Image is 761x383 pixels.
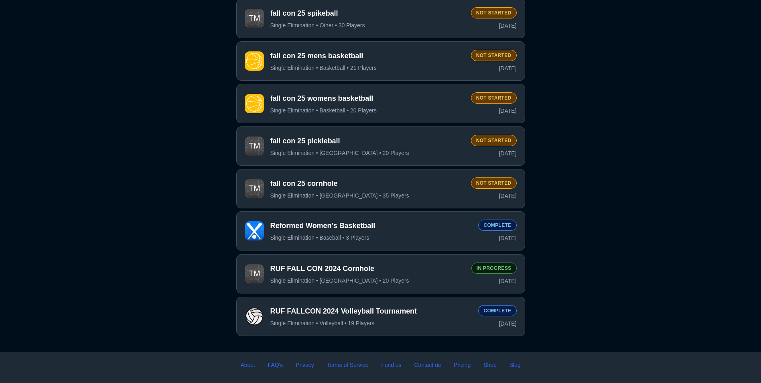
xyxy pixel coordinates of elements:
[270,149,409,157] span: Single Elimination • [GEOGRAPHIC_DATA] • 20 Players
[499,149,517,157] span: [DATE]
[236,169,525,208] button: Tournamentfall con 25 cornholeSingle Elimination • [GEOGRAPHIC_DATA] • 35 PlayersNot Started[DATE]
[454,360,471,369] a: Pricing
[245,136,264,156] img: Tournament
[270,264,465,274] span: RUF FALL CON 2024 Cornhole
[471,135,517,146] div: Not Started
[270,179,465,189] span: fall con 25 cornhole
[478,220,516,231] div: Complete
[381,360,401,369] a: Fund us
[509,360,521,369] a: Blog
[236,297,525,336] button: TournamentRUF FALLCON 2024 Volleyball TournamentSingle Elimination • Volleyball • 19 PlayersCompl...
[268,360,283,369] a: FAQ's
[270,107,377,114] span: Single Elimination • Basketball • 20 Players
[236,126,525,166] button: Tournamentfall con 25 pickleballSingle Elimination • [GEOGRAPHIC_DATA] • 20 PlayersNot Started[DATE]
[270,192,409,199] span: Single Elimination • [GEOGRAPHIC_DATA] • 35 Players
[471,263,517,274] div: In Progress
[240,360,255,369] a: About
[270,221,472,231] span: Reformed Women's Basketball
[236,254,525,293] button: TournamentRUF FALL CON 2024 CornholeSingle Elimination • [GEOGRAPHIC_DATA] • 20 PlayersIn Progres...
[414,360,440,369] a: Contact us
[499,192,517,200] span: [DATE]
[236,84,525,123] button: Tournamentfall con 25 womens basketballSingle Elimination • Basketball • 20 PlayersNot Started[DATE]
[499,277,517,285] span: [DATE]
[270,94,465,104] span: fall con 25 womens basketball
[245,307,264,326] img: Tournament
[245,179,264,198] img: Tournament
[499,107,517,115] span: [DATE]
[270,277,409,284] span: Single Elimination • [GEOGRAPHIC_DATA] • 20 Players
[245,221,264,240] img: Tournament
[478,305,516,316] div: Complete
[245,51,264,71] img: Tournament
[471,177,517,189] div: Not Started
[245,264,264,283] img: Tournament
[245,9,264,28] img: Tournament
[499,234,517,242] span: [DATE]
[499,320,517,328] span: [DATE]
[236,41,525,81] button: Tournamentfall con 25 mens basketballSingle Elimination • Basketball • 21 PlayersNot Started[DATE]
[270,8,465,18] span: fall con 25 spikeball
[270,320,375,327] span: Single Elimination • Volleyball • 19 Players
[499,64,517,72] span: [DATE]
[471,7,517,18] div: Not Started
[296,360,314,369] a: Privacy
[270,22,365,29] span: Single Elimination • Other • 30 Players
[270,306,472,316] span: RUF FALLCON 2024 Volleyball Tournament
[236,211,525,251] button: TournamentReformed Women's BasketballSingle Elimination • Baseball • 3 PlayersComplete[DATE]
[270,234,369,241] span: Single Elimination • Baseball • 3 Players
[270,51,465,61] span: fall con 25 mens basketball
[270,136,465,146] span: fall con 25 pickleball
[245,94,264,113] img: Tournament
[483,360,497,369] a: Shop
[270,64,377,71] span: Single Elimination • Basketball • 21 Players
[499,22,517,30] span: [DATE]
[327,360,368,369] a: Terms of Service
[471,92,517,104] div: Not Started
[471,50,517,61] div: Not Started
